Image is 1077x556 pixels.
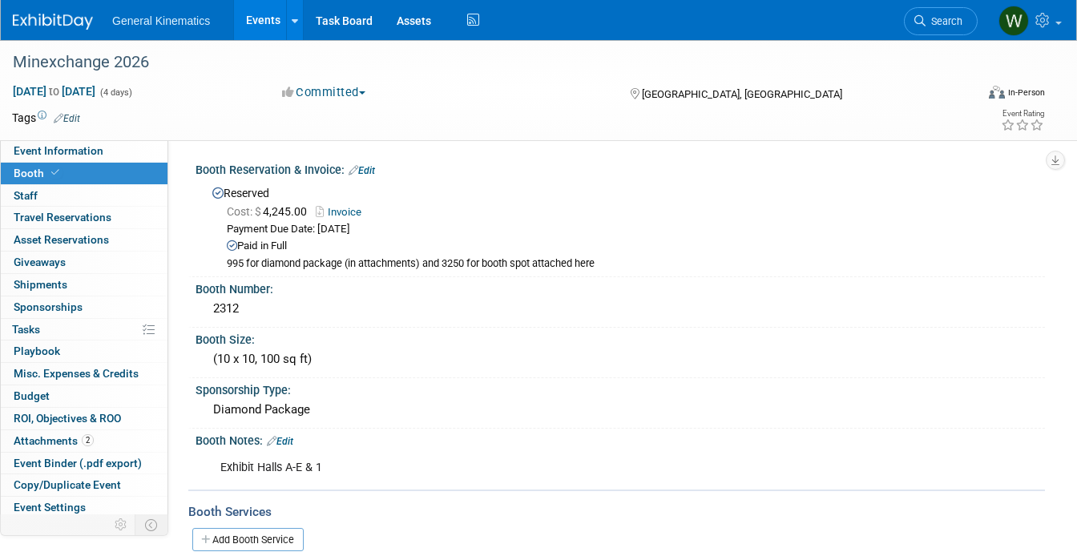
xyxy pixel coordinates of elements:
[12,323,40,336] span: Tasks
[227,205,313,218] span: 4,245.00
[54,113,80,124] a: Edit
[998,6,1029,36] img: Whitney Swanson
[196,158,1045,179] div: Booth Reservation & Invoice:
[1,430,167,452] a: Attachments2
[209,452,879,484] div: Exhibit Halls A-E & 1
[196,277,1045,297] div: Booth Number:
[227,239,1033,254] div: Paid in Full
[227,222,1033,237] div: Payment Due Date: [DATE]
[926,15,962,27] span: Search
[1,252,167,273] a: Giveaways
[14,211,111,224] span: Travel Reservations
[1,385,167,407] a: Budget
[208,296,1033,321] div: 2312
[1,474,167,496] a: Copy/Duplicate Event
[7,48,957,77] div: Minexchange 2026
[1,453,167,474] a: Event Binder (.pdf export)
[14,233,109,246] span: Asset Reservations
[14,300,83,313] span: Sponsorships
[1,363,167,385] a: Misc. Expenses & Credits
[14,367,139,380] span: Misc. Expenses & Credits
[192,528,304,551] a: Add Booth Service
[349,165,375,176] a: Edit
[893,83,1045,107] div: Event Format
[82,434,94,446] span: 2
[642,88,842,100] span: [GEOGRAPHIC_DATA], [GEOGRAPHIC_DATA]
[1,207,167,228] a: Travel Reservations
[14,167,63,179] span: Booth
[267,436,293,447] a: Edit
[14,344,60,357] span: Playbook
[12,84,96,99] span: [DATE] [DATE]
[1,140,167,162] a: Event Information
[135,514,168,535] td: Toggle Event Tabs
[14,144,103,157] span: Event Information
[1,340,167,362] a: Playbook
[14,478,121,491] span: Copy/Duplicate Event
[196,429,1045,449] div: Booth Notes:
[14,189,38,202] span: Staff
[1,163,167,184] a: Booth
[12,110,80,126] td: Tags
[196,328,1045,348] div: Booth Size:
[227,205,263,218] span: Cost: $
[1,408,167,429] a: ROI, Objectives & ROO
[904,7,978,35] a: Search
[1,296,167,318] a: Sponsorships
[1,274,167,296] a: Shipments
[208,397,1033,422] div: Diamond Package
[208,347,1033,372] div: (10 x 10, 100 sq ft)
[14,256,66,268] span: Giveaways
[14,389,50,402] span: Budget
[276,84,372,101] button: Committed
[316,206,369,218] a: Invoice
[112,14,210,27] span: General Kinematics
[989,86,1005,99] img: Format-Inperson.png
[208,181,1033,272] div: Reserved
[13,14,93,30] img: ExhibitDay
[1007,87,1045,99] div: In-Person
[51,168,59,177] i: Booth reservation complete
[1,229,167,251] a: Asset Reservations
[227,257,1033,271] div: 995 for diamond package (in attachments) and 3250 for booth spot attached here
[99,87,132,98] span: (4 days)
[1001,110,1044,118] div: Event Rating
[107,514,135,535] td: Personalize Event Tab Strip
[14,457,142,469] span: Event Binder (.pdf export)
[196,378,1045,398] div: Sponsorship Type:
[1,185,167,207] a: Staff
[14,278,67,291] span: Shipments
[188,503,1045,521] div: Booth Services
[14,501,86,514] span: Event Settings
[14,412,121,425] span: ROI, Objectives & ROO
[46,85,62,98] span: to
[1,319,167,340] a: Tasks
[1,497,167,518] a: Event Settings
[14,434,94,447] span: Attachments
